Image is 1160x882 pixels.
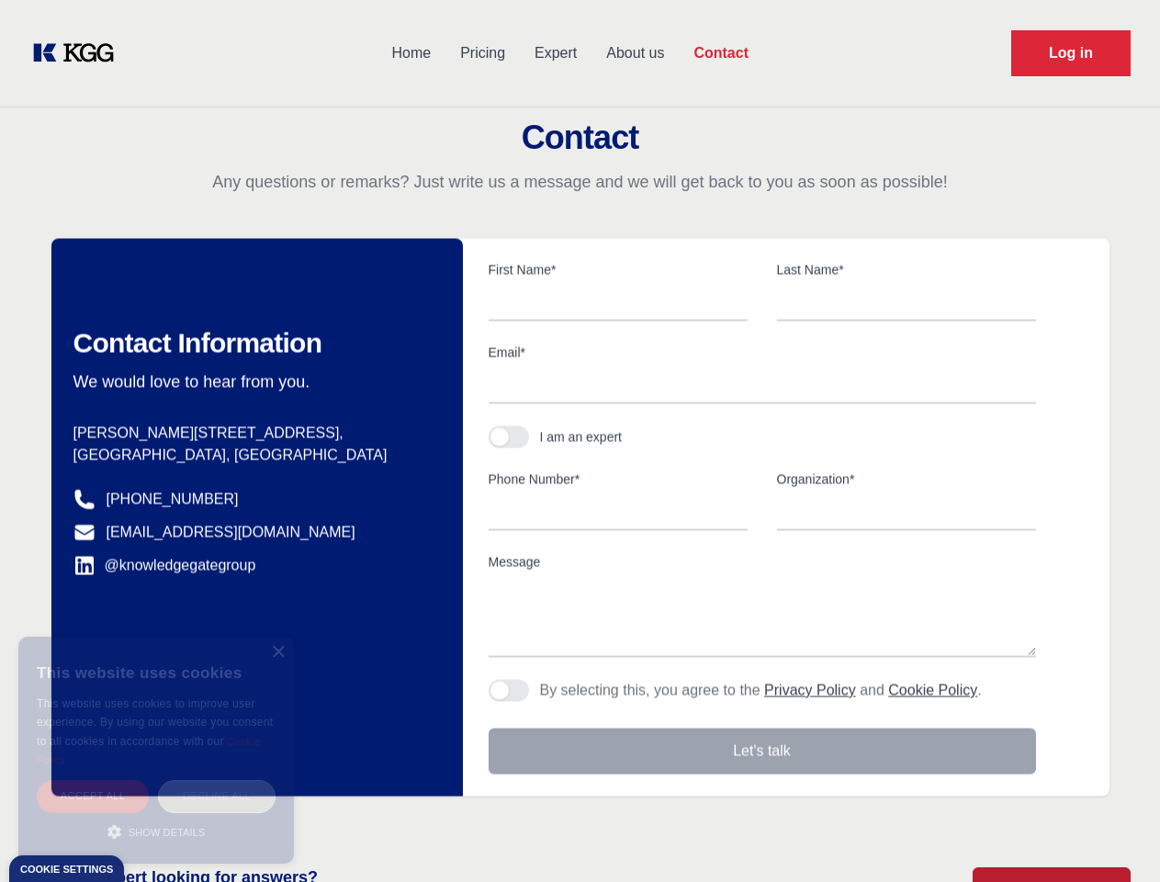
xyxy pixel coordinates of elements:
[540,680,982,702] p: By selecting this, you agree to the and .
[377,29,445,77] a: Home
[489,470,748,489] label: Phone Number*
[29,39,129,68] a: KOL Knowledge Platform: Talk to Key External Experts (KEE)
[22,171,1138,193] p: Any questions or remarks? Just write us a message and we will get back to you as soon as possible!
[37,650,276,695] div: This website uses cookies
[888,683,977,698] a: Cookie Policy
[777,261,1036,279] label: Last Name*
[73,423,434,445] p: [PERSON_NAME][STREET_ADDRESS],
[73,327,434,360] h2: Contact Information
[777,470,1036,489] label: Organization*
[489,729,1036,775] button: Let's talk
[73,445,434,467] p: [GEOGRAPHIC_DATA], [GEOGRAPHIC_DATA]
[37,780,149,812] div: Accept all
[37,822,276,841] div: Show details
[591,29,679,77] a: About us
[520,29,591,77] a: Expert
[489,553,1036,571] label: Message
[129,827,206,838] span: Show details
[22,119,1138,156] h2: Contact
[1068,794,1160,882] iframe: Chat Widget
[764,683,856,698] a: Privacy Policy
[1011,30,1131,76] a: Request Demo
[37,697,273,748] span: This website uses cookies to improve user experience. By using our website you consent to all coo...
[445,29,520,77] a: Pricing
[37,736,261,765] a: Cookie Policy
[679,29,763,77] a: Contact
[20,865,113,875] div: Cookie settings
[73,371,434,393] p: We would love to hear from you.
[107,489,239,511] a: [PHONE_NUMBER]
[540,428,623,447] div: I am an expert
[107,522,355,544] a: [EMAIL_ADDRESS][DOMAIN_NAME]
[73,555,256,577] a: @knowledgegategroup
[271,646,285,660] div: Close
[489,261,748,279] label: First Name*
[489,344,1036,362] label: Email*
[158,780,276,812] div: Decline all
